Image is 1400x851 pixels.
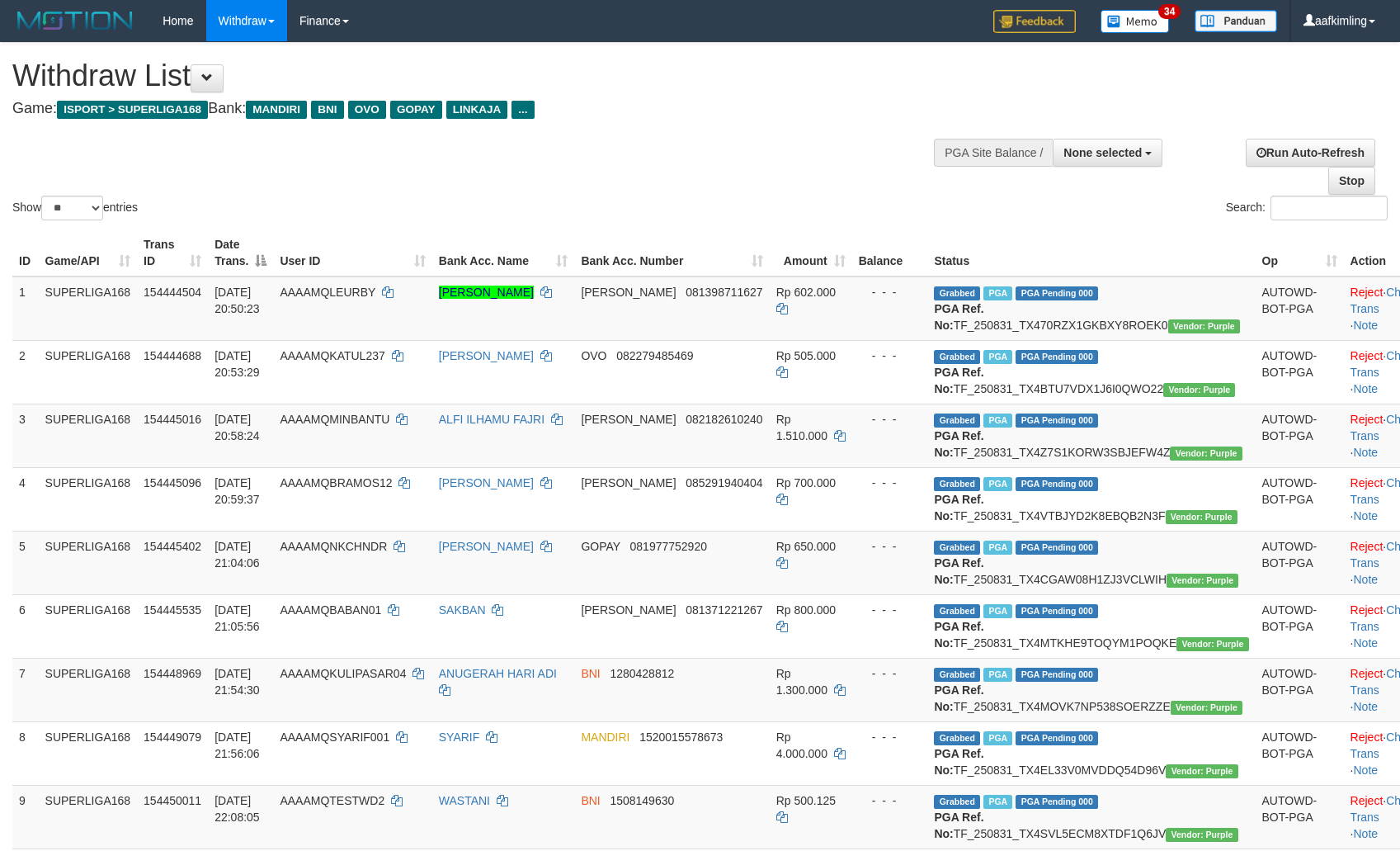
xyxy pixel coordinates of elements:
[1256,594,1344,658] td: AUTOWD-BOT-PGA
[581,349,606,362] span: OVO
[280,476,392,489] span: AAAAMQBRAMOS12
[934,811,983,840] b: PGA Ref. No:
[137,229,208,277] th: Trans ID: activate to sort column ascending
[214,476,260,506] span: [DATE] 20:59:37
[1353,446,1378,459] a: Note
[214,540,260,570] span: [DATE] 21:04:06
[1168,319,1240,333] span: Vendor URL: https://trx4.1velocity.biz
[776,540,836,553] span: Rp 650.000
[983,350,1012,364] span: Marked by aafsoycanthlai
[1016,350,1098,364] span: PGA Pending
[1353,636,1378,650] a: Note
[214,730,260,760] span: [DATE] 21:56:06
[934,604,980,618] span: Grabbed
[1163,383,1235,397] span: Vendor URL: https://trx4.1velocity.biz
[439,603,486,617] a: SAKBAN
[1246,139,1375,167] a: Run Auto-Refresh
[280,667,406,680] span: AAAAMQKULIPASAR04
[686,603,762,617] span: Copy 081371221267 to clipboard
[12,721,39,785] td: 8
[686,476,762,489] span: Copy 085291940404 to clipboard
[144,794,201,807] span: 154450011
[439,540,534,553] a: [PERSON_NAME]
[859,347,922,364] div: - - -
[1170,447,1242,461] span: Vendor URL: https://trx4.1velocity.biz
[581,794,600,807] span: BNI
[12,531,39,594] td: 5
[12,594,39,658] td: 6
[1167,574,1238,588] span: Vendor URL: https://trx4.1velocity.biz
[983,477,1012,491] span: Marked by aafheankoy
[927,277,1255,341] td: TF_250831_TX470RZX1GKBXY8ROEK0
[1166,828,1237,842] span: Vendor URL: https://trx4.1velocity.biz
[12,340,39,404] td: 2
[983,286,1012,300] span: Marked by aafounsreynich
[208,229,273,277] th: Date Trans.: activate to sort column descending
[12,404,39,467] td: 3
[776,476,836,489] span: Rp 700.000
[859,792,922,809] div: - - -
[859,538,922,555] div: - - -
[1256,340,1344,404] td: AUTOWD-BOT-PGA
[983,668,1012,682] span: Marked by aafchhiseyha
[280,413,389,426] span: AAAAMQMINBANTU
[1016,668,1098,682] span: PGA Pending
[311,101,343,119] span: BNI
[144,286,201,299] span: 154444504
[280,794,384,807] span: AAAAMQTESTWD2
[439,476,534,489] a: [PERSON_NAME]
[214,667,260,697] span: [DATE] 21:54:30
[859,284,922,300] div: - - -
[934,493,983,522] b: PGA Ref. No:
[214,794,260,824] span: [DATE] 22:08:05
[214,349,260,379] span: [DATE] 20:53:29
[1256,404,1344,467] td: AUTOWD-BOT-PGA
[934,302,983,332] b: PGA Ref. No:
[934,350,980,364] span: Grabbed
[1256,467,1344,531] td: AUTOWD-BOT-PGA
[1016,541,1098,555] span: PGA Pending
[859,665,922,682] div: - - -
[776,349,836,362] span: Rp 505.000
[1353,700,1378,713] a: Note
[1176,637,1248,651] span: Vendor URL: https://trx4.1velocity.biz
[610,667,674,680] span: Copy 1280428812 to clipboard
[446,101,508,119] span: LINKAJA
[686,413,762,426] span: Copy 082182610240 to clipboard
[927,658,1255,721] td: TF_250831_TX4MOVK7NP538SOERZZE
[1016,414,1098,428] span: PGA Pending
[927,531,1255,594] td: TF_250831_TX4CGAW08H1ZJ3VCLWIH
[39,467,138,531] td: SUPERLIGA168
[280,349,384,362] span: AAAAMQKATUL237
[1353,509,1378,522] a: Note
[852,229,928,277] th: Balance
[934,541,980,555] span: Grabbed
[39,229,138,277] th: Game/API: activate to sort column ascending
[144,730,201,744] span: 154449079
[246,101,307,119] span: MANDIRI
[927,404,1255,467] td: TF_250831_TX4Z7S1KORW3SBJEFW4Z
[439,413,544,426] a: ALFI ILHAMU FAJRI
[12,277,39,341] td: 1
[610,794,674,807] span: Copy 1508149630 to clipboard
[776,730,827,760] span: Rp 4.000.000
[1256,531,1344,594] td: AUTOWD-BOT-PGA
[439,794,490,807] a: WASTANI
[859,729,922,745] div: - - -
[581,667,600,680] span: BNI
[1353,382,1378,395] a: Note
[214,286,260,315] span: [DATE] 20:50:23
[934,795,980,809] span: Grabbed
[934,731,980,745] span: Grabbed
[39,594,138,658] td: SUPERLIGA168
[983,414,1012,428] span: Marked by aafheankoy
[144,540,201,553] span: 154445402
[1351,540,1384,553] a: Reject
[1101,10,1170,33] img: Button%20Memo.svg
[859,411,922,428] div: - - -
[1195,10,1277,32] img: panduan.png
[1256,229,1344,277] th: Op: activate to sort column ascending
[581,476,676,489] span: [PERSON_NAME]
[12,8,138,33] img: MOTION_logo.png
[144,413,201,426] span: 154445016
